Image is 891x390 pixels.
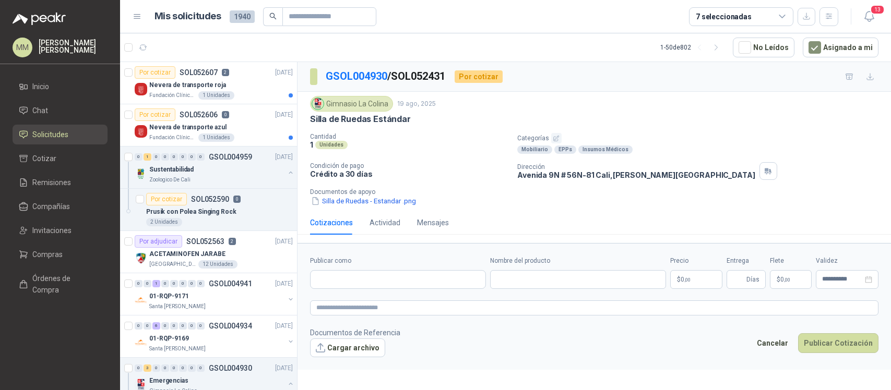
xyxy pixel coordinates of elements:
[135,153,142,161] div: 0
[135,320,295,353] a: 0 0 6 0 0 0 0 0 GSOL004934[DATE] Company Logo01-RQP-9169Santa [PERSON_NAME]
[770,270,812,289] p: $ 0,00
[517,145,552,154] div: Mobiliario
[681,276,691,283] span: 0
[751,333,794,353] button: Cancelar
[275,152,293,162] p: [DATE]
[188,280,196,287] div: 0
[13,173,108,192] a: Remisiones
[135,167,147,180] img: Company Logo
[13,149,108,168] a: Cotizar
[209,322,252,330] p: GSOL004934
[746,271,759,288] span: Días
[186,238,224,245] p: SOL052563
[733,38,794,57] button: No Leídos
[39,39,108,54] p: [PERSON_NAME] [PERSON_NAME]
[32,177,71,188] span: Remisiones
[310,169,509,178] p: Crédito a 30 días
[860,7,878,26] button: 13
[209,364,252,372] p: GSOL004930
[144,364,151,372] div: 3
[149,334,189,344] p: 01-RQP-9169
[326,68,446,84] p: / SOL052431
[152,322,160,330] div: 6
[517,163,755,170] p: Dirección
[326,70,387,82] a: GSOL004930
[191,196,229,203] p: SOL052590
[310,327,400,338] p: Documentos de Referencia
[170,153,178,161] div: 0
[135,364,142,372] div: 0
[803,38,878,57] button: Asignado a mi
[310,217,353,228] div: Cotizaciones
[727,256,766,266] label: Entrega
[161,153,169,161] div: 0
[417,217,449,228] div: Mensajes
[152,280,160,287] div: 1
[149,80,226,90] p: Nevera de transporte roja
[32,105,48,116] span: Chat
[149,123,227,132] p: Nevera de transporte azul
[310,140,313,149] p: 1
[455,70,503,83] div: Por cotizar
[179,153,187,161] div: 0
[13,101,108,120] a: Chat
[144,153,151,161] div: 1
[170,280,178,287] div: 0
[135,108,175,121] div: Por cotizar
[135,66,175,79] div: Por cotizar
[179,280,187,287] div: 0
[149,345,206,353] p: Santa [PERSON_NAME]
[120,231,297,273] a: Por adjudicarSOL0525632[DATE] Company LogoACETAMINOFEN JARABE[GEOGRAPHIC_DATA]12 Unidades
[13,125,108,144] a: Solicitudes
[188,153,196,161] div: 0
[312,98,324,109] img: Company Logo
[135,322,142,330] div: 0
[120,189,297,231] a: Por cotizarSOL0525900Prusik con Polea Singing Rock2 Unidades
[135,125,147,138] img: Company Logo
[13,221,108,240] a: Invitaciones
[188,364,196,372] div: 0
[816,256,878,266] label: Validez
[310,162,509,169] p: Condición de pago
[13,269,108,300] a: Órdenes de Compra
[161,280,169,287] div: 0
[517,170,755,179] p: Avenida 9N # 56N-81 Cali , [PERSON_NAME][GEOGRAPHIC_DATA]
[161,322,169,330] div: 0
[269,13,277,20] span: search
[397,99,436,109] p: 19 ago, 2025
[149,291,189,301] p: 01-RQP-9171
[32,129,68,140] span: Solicitudes
[198,91,234,100] div: 1 Unidades
[13,38,32,57] div: MM
[275,279,293,289] p: [DATE]
[144,322,151,330] div: 0
[310,114,411,125] p: Silla de Ruedas Estándar
[135,336,147,349] img: Company Logo
[161,364,169,372] div: 0
[135,277,295,311] a: 0 0 1 0 0 0 0 0 GSOL004941[DATE] Company Logo01-RQP-9171Santa [PERSON_NAME]
[696,11,752,22] div: 7 seleccionadas
[32,201,70,212] span: Compañías
[578,145,633,154] div: Insumos Médicos
[798,333,878,353] button: Publicar Cotización
[517,133,887,143] p: Categorías
[670,270,722,289] p: $0,00
[275,363,293,373] p: [DATE]
[32,153,56,164] span: Cotizar
[135,235,182,248] div: Por adjudicar
[135,252,147,264] img: Company Logo
[13,245,108,264] a: Compras
[32,273,98,296] span: Órdenes de Compra
[152,364,160,372] div: 0
[209,280,252,287] p: GSOL004941
[135,83,147,95] img: Company Logo
[170,364,178,372] div: 0
[229,238,236,245] p: 2
[149,91,196,100] p: Fundación Clínica Shaio
[315,141,348,149] div: Unidades
[554,145,576,154] div: EPPs
[275,110,293,120] p: [DATE]
[660,39,724,56] div: 1 - 50 de 802
[275,68,293,78] p: [DATE]
[197,364,205,372] div: 0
